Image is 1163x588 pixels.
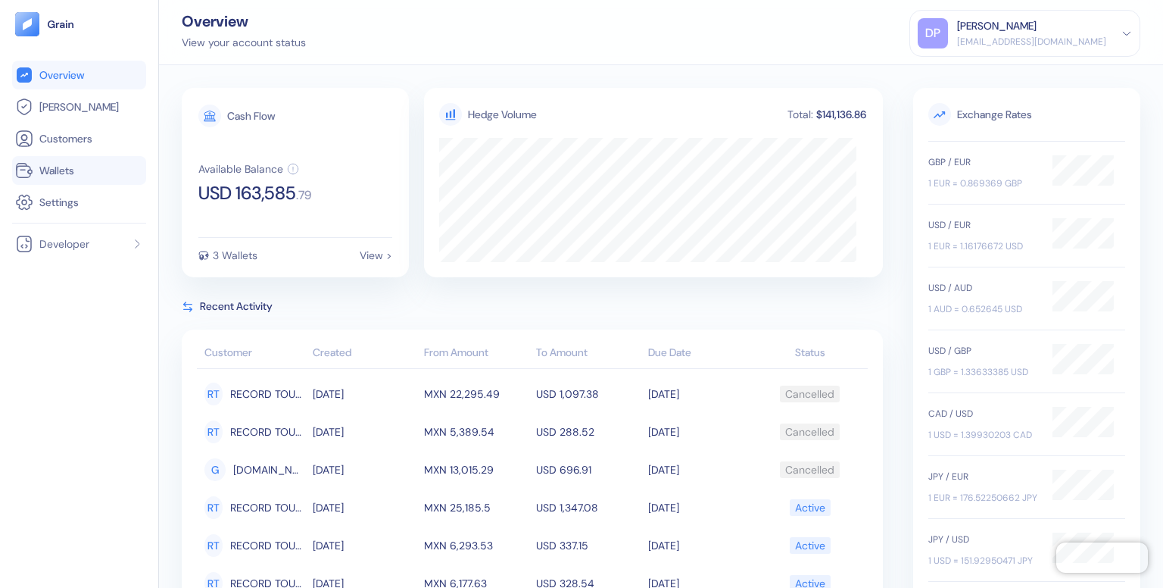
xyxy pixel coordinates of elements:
div: $141,136.86 [815,109,868,120]
div: Total: [786,109,815,120]
div: Cancelled [785,419,834,445]
span: Customers [39,131,92,146]
div: USD / GBP [928,344,1037,358]
div: View > [360,250,392,261]
td: MXN 5,389.54 [420,413,532,451]
div: [PERSON_NAME] [957,18,1037,34]
td: [DATE] [309,413,421,451]
div: Status [759,345,860,361]
img: logo-tablet-V2.svg [15,12,39,36]
a: Customers [15,130,143,148]
th: Created [309,339,421,369]
div: JPY / USD [928,533,1037,546]
div: Active [795,495,825,521]
td: USD 696.91 [532,451,644,489]
iframe: Chatra live chat [1056,543,1148,573]
td: USD 288.52 [532,413,644,451]
div: 1 USD = 1.39930203 CAD [928,428,1037,442]
th: Due Date [644,339,756,369]
div: 1 AUD = 0.652645 USD [928,302,1037,316]
a: Overview [15,66,143,84]
th: To Amount [532,339,644,369]
div: 3 Wallets [213,250,257,261]
button: Available Balance [198,163,299,175]
span: RECORD TOUR OPERATOR [230,495,304,521]
td: USD 1,097.38 [532,375,644,413]
span: Overview [39,67,84,83]
div: Cancelled [785,457,834,483]
td: [DATE] [309,375,421,413]
div: RT [204,534,223,557]
td: MXN 22,295.49 [420,375,532,413]
td: [DATE] [309,527,421,565]
a: Wallets [15,161,143,180]
div: View your account status [182,35,306,51]
div: Overview [182,14,306,29]
td: [DATE] [644,451,756,489]
span: Settings [39,195,79,210]
div: [EMAIL_ADDRESS][DOMAIN_NAME] [957,35,1106,48]
div: JPY / EUR [928,470,1037,483]
td: MXN 6,293.53 [420,527,532,565]
span: globohotel.mx [233,457,305,483]
div: 1 EUR = 0.869369 GBP [928,177,1037,190]
td: MXN 25,185.5 [420,489,532,527]
div: Cancelled [785,381,834,407]
span: RECORD TOUR OPERATOR [230,419,304,445]
div: Hedge Volume [468,107,537,123]
div: CAD / USD [928,407,1037,421]
span: RECORD TOUR OPERATOR [230,381,304,407]
div: 1 USD = 151.92950471 JPY [928,554,1037,568]
a: Settings [15,193,143,211]
span: [PERSON_NAME] [39,99,119,114]
div: 1 GBP = 1.33633385 USD [928,365,1037,379]
div: RT [204,421,223,443]
div: RT [204,496,223,519]
th: Customer [197,339,309,369]
div: 1 EUR = 176.52250662 JPY [928,491,1037,505]
div: Cash Flow [227,111,275,121]
td: [DATE] [644,489,756,527]
div: USD / EUR [928,218,1037,232]
span: USD 163,585 [198,184,296,202]
div: Active [795,533,825,558]
div: G [204,458,226,481]
div: GBP / EUR [928,155,1037,169]
span: . 79 [296,189,311,202]
span: Wallets [39,163,74,178]
span: RECORD TOUR OPERATOR [230,533,304,558]
span: Exchange Rates [928,103,1125,126]
div: 1 EUR = 1.16176672 USD [928,239,1037,253]
td: [DATE] [309,451,421,489]
th: From Amount [420,339,532,369]
div: Available Balance [198,164,283,174]
div: RT [204,383,223,405]
td: [DATE] [644,413,756,451]
div: DP [918,18,948,48]
td: [DATE] [309,489,421,527]
a: [PERSON_NAME] [15,98,143,116]
div: USD / AUD [928,281,1037,295]
span: Developer [39,236,89,252]
td: USD 1,347.08 [532,489,644,527]
span: Recent Activity [200,299,273,314]
img: logo [47,19,75,30]
td: USD 337.15 [532,527,644,565]
td: [DATE] [644,527,756,565]
td: [DATE] [644,375,756,413]
td: MXN 13,015.29 [420,451,532,489]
